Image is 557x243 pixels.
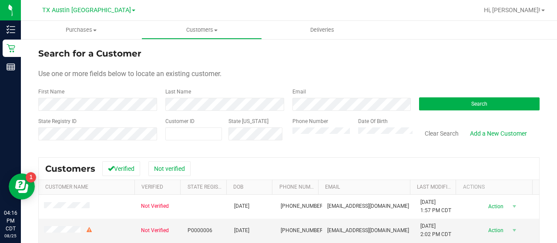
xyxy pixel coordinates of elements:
[148,161,191,176] button: Not verified
[4,233,17,239] p: 08/25
[141,226,169,235] span: Not Verified
[42,7,131,14] span: TX Austin [GEOGRAPHIC_DATA]
[419,126,464,141] button: Clear Search
[281,202,324,210] span: [PHONE_NUMBER]
[464,126,533,141] a: Add a New Customer
[38,48,141,59] span: Search for a Customer
[7,63,15,71] inline-svg: Reports
[463,184,529,190] div: Actions
[325,184,340,190] a: Email
[45,163,95,174] span: Customers
[188,184,233,190] a: State Registry Id
[141,21,262,39] a: Customers
[481,200,509,213] span: Action
[281,226,324,235] span: [PHONE_NUMBER]
[327,202,409,210] span: [EMAIL_ADDRESS][DOMAIN_NAME]
[26,172,36,183] iframe: Resource center unread badge
[420,222,451,239] span: [DATE] 2:02 PM CDT
[165,117,195,125] label: Customer ID
[141,202,169,210] span: Not Verified
[142,26,262,34] span: Customers
[9,173,35,200] iframe: Resource center
[21,26,141,34] span: Purchases
[188,226,212,235] span: P0000006
[38,88,64,96] label: First Name
[292,88,306,96] label: Email
[509,224,520,236] span: select
[141,184,163,190] a: Verified
[481,224,509,236] span: Action
[327,226,409,235] span: [EMAIL_ADDRESS][DOMAIN_NAME]
[299,26,346,34] span: Deliveries
[234,226,249,235] span: [DATE]
[233,184,243,190] a: DOB
[484,7,540,13] span: Hi, [PERSON_NAME]!
[292,117,328,125] label: Phone Number
[471,101,487,107] span: Search
[38,117,77,125] label: State Registry ID
[85,226,93,234] div: Warning - Level 2
[7,44,15,53] inline-svg: Retail
[4,209,17,233] p: 04:16 PM CDT
[102,161,140,176] button: Verified
[228,117,268,125] label: State [US_STATE]
[417,184,454,190] a: Last Modified
[262,21,383,39] a: Deliveries
[234,202,249,210] span: [DATE]
[279,184,319,190] a: Phone Number
[420,198,451,215] span: [DATE] 1:57 PM CDT
[419,97,540,110] button: Search
[358,117,388,125] label: Date Of Birth
[45,184,88,190] a: Customer Name
[165,88,191,96] label: Last Name
[509,200,520,213] span: select
[21,21,141,39] a: Purchases
[38,70,221,78] span: Use one or more fields below to locate an existing customer.
[7,25,15,34] inline-svg: Inventory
